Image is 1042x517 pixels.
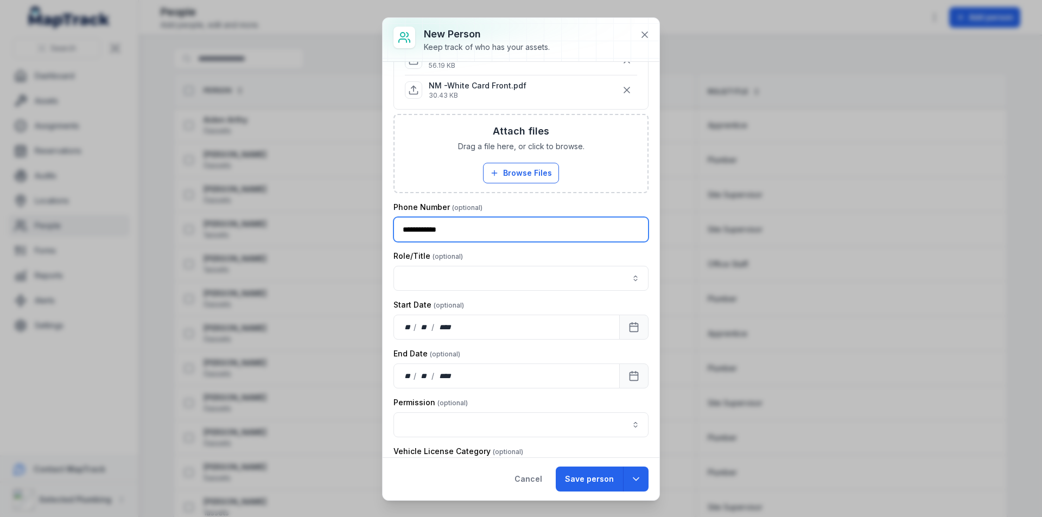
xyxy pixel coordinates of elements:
[424,42,550,53] div: Keep track of who has your assets.
[429,61,525,70] p: 56.19 KB
[393,348,460,359] label: End Date
[414,371,417,381] div: /
[417,371,432,381] div: month,
[393,202,482,213] label: Phone Number
[429,80,526,91] p: NM -White Card Front.pdf
[619,315,649,340] button: Calendar
[403,322,414,333] div: day,
[393,446,523,457] label: Vehicle License Category
[429,91,526,100] p: 30.43 KB
[483,163,559,183] button: Browse Files
[417,322,432,333] div: month,
[393,299,464,310] label: Start Date
[435,371,455,381] div: year,
[493,124,549,139] h3: Attach files
[393,397,468,408] label: Permission
[619,363,649,388] button: Calendar
[403,371,414,381] div: day,
[431,322,435,333] div: /
[393,251,463,261] label: Role/Title
[505,467,551,492] button: Cancel
[458,141,584,152] span: Drag a file here, or click to browse.
[424,27,550,42] h3: New person
[556,467,623,492] button: Save person
[414,322,417,333] div: /
[435,322,455,333] div: year,
[431,371,435,381] div: /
